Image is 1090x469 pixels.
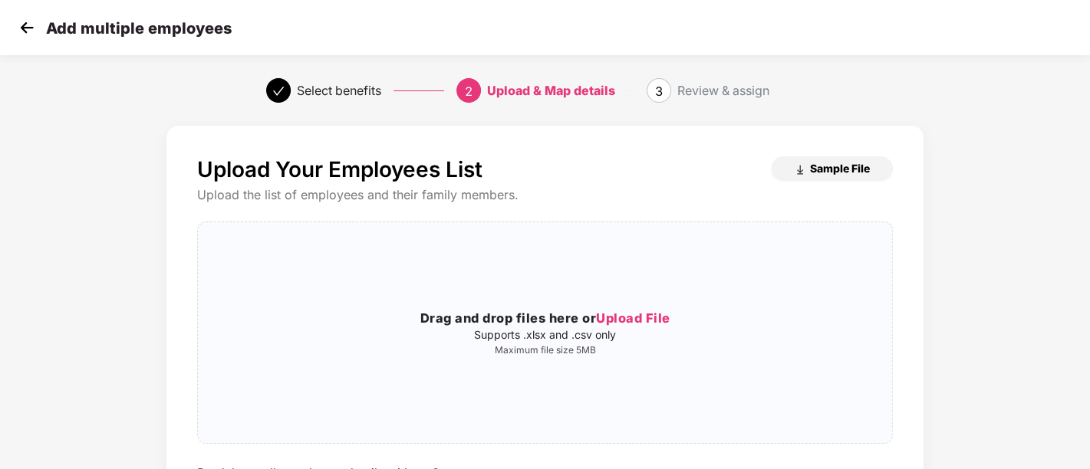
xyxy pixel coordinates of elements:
div: Review & assign [677,78,769,103]
span: 3 [655,84,663,99]
div: Select benefits [297,78,381,103]
span: Sample File [810,161,870,175]
img: svg+xml;base64,PHN2ZyB4bWxucz0iaHR0cDovL3d3dy53My5vcmcvMjAwMC9zdmciIHdpZHRoPSIzMCIgaGVpZ2h0PSIzMC... [15,16,38,39]
p: Maximum file size 5MB [198,344,892,356]
span: check [272,85,285,97]
p: Add multiple employees [46,19,232,38]
span: Upload File [596,310,670,326]
button: Sample File [771,156,893,181]
span: Drag and drop files here orUpload FileSupports .xlsx and .csv onlyMaximum file size 5MB [198,222,892,443]
p: Supports .xlsx and .csv only [198,329,892,341]
div: Upload & Map details [487,78,615,103]
div: Upload the list of employees and their family members. [197,187,893,203]
h3: Drag and drop files here or [198,309,892,329]
p: Upload Your Employees List [197,156,482,182]
span: 2 [465,84,473,99]
img: download_icon [794,164,806,176]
